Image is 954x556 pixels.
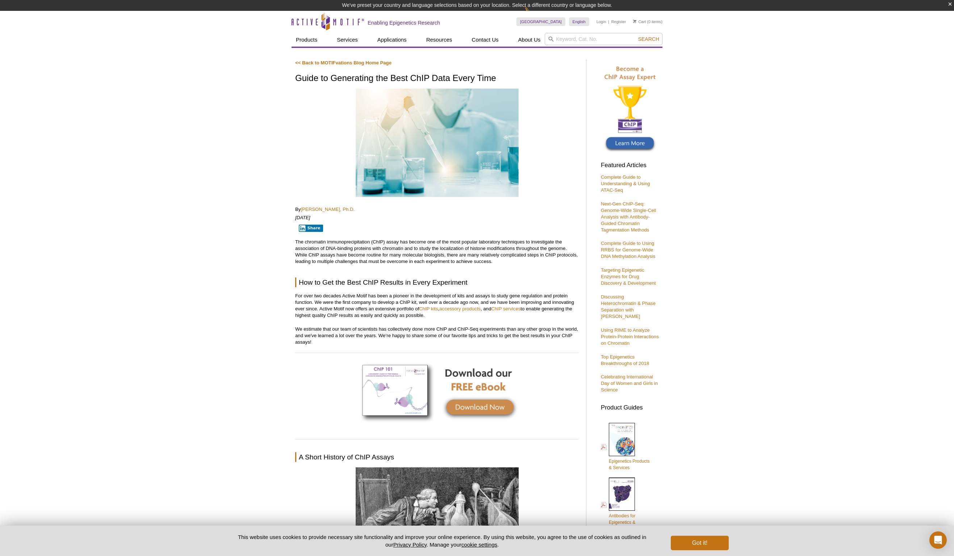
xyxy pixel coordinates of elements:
span: Epigenetics Products & Services [609,459,650,470]
a: [PERSON_NAME], Ph.D. [301,207,355,212]
p: We estimate that our team of scientists has collectively done more ChIP and ChIP-Seq experiments ... [295,326,579,345]
a: Products [292,33,322,47]
a: Register [611,19,626,24]
h2: How to Get the Best ChIP Results in Every Experiment [295,277,579,287]
span: Antibodies for Epigenetics & Gene Regulation [609,513,641,531]
span: Search [638,36,659,42]
p: For over two decades Active Motif has been a pioneer in the development of kits and assays to stu... [295,293,579,319]
a: ChIP kits [419,306,438,311]
a: Complete Guide to Understanding & Using ATAC-Seq [601,174,650,193]
a: << Back to MOTIFvations Blog Home Page [295,60,392,65]
p: This website uses cookies to provide necessary site functionality and improve your online experie... [225,533,659,548]
em: [DATE] [295,215,310,220]
p: By [295,206,579,213]
button: Got it! [671,536,729,550]
a: Applications [373,33,411,47]
a: Top Epigenetics Breakthroughs of 2018 [601,354,649,366]
img: Your Cart [633,20,636,23]
img: Historical science laboratory [356,467,519,549]
img: Abs_epi_2015_cover_web_70x200 [609,478,635,511]
button: Share [299,225,323,232]
a: Resources [422,33,457,47]
img: Epi_brochure_140604_cover_web_70x200 [609,423,635,456]
h1: Guide to Generating the Best ChIP Data Every Time [295,73,579,84]
a: Next-Gen ChIP-Seq: Genome-Wide Single-Cell Analysis with Antibody-Guided Chromatin Tagmentation M... [601,201,656,233]
a: Complete Guide to Using RRBS for Genome-Wide DNA Methylation Analysis [601,241,655,259]
a: Cart [633,19,646,24]
a: English [569,17,589,26]
img: Change Here [524,5,544,22]
button: cookie settings [461,542,497,548]
input: Keyword, Cat. No. [545,33,662,45]
img: ChIP eBook [347,359,528,424]
a: Targeting Epigenetic Enzymes for Drug Discovery & Development [601,267,656,286]
a: Discussing Heterochromatin & Phase Separation with [PERSON_NAME] [601,294,656,319]
div: Open Intercom Messenger [929,531,947,549]
h2: Enabling Epigenetics Research [368,20,440,26]
a: accessory products [439,306,481,311]
h3: Product Guides [601,400,659,411]
a: [GEOGRAPHIC_DATA] [516,17,565,26]
a: Antibodies forEpigenetics &Gene Regulation [601,477,641,533]
a: About Us [514,33,545,47]
p: The chromatin immunoprecipitation (ChIP) assay has become one of the most popular laboratory tech... [295,239,579,265]
a: Celebrating International Day of Women and Girls in Science [601,374,658,392]
li: (0 items) [633,17,662,26]
a: Login [597,19,606,24]
a: ChIP services [491,306,520,311]
a: Contact Us [467,33,503,47]
a: Epigenetics Products& Services [601,422,650,472]
a: Privacy Policy [393,542,427,548]
button: Search [636,36,661,42]
img: Best ChIP results [356,88,519,197]
a: Using RIME to Analyze Protein-Protein Interactions on Chromatin [601,327,659,346]
h2: A Short History of ChIP Assays [295,452,579,462]
li: | [608,17,609,26]
a: Services [332,33,362,47]
img: Become a ChIP Assay Expert [601,63,659,153]
h3: Featured Articles [601,162,659,169]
